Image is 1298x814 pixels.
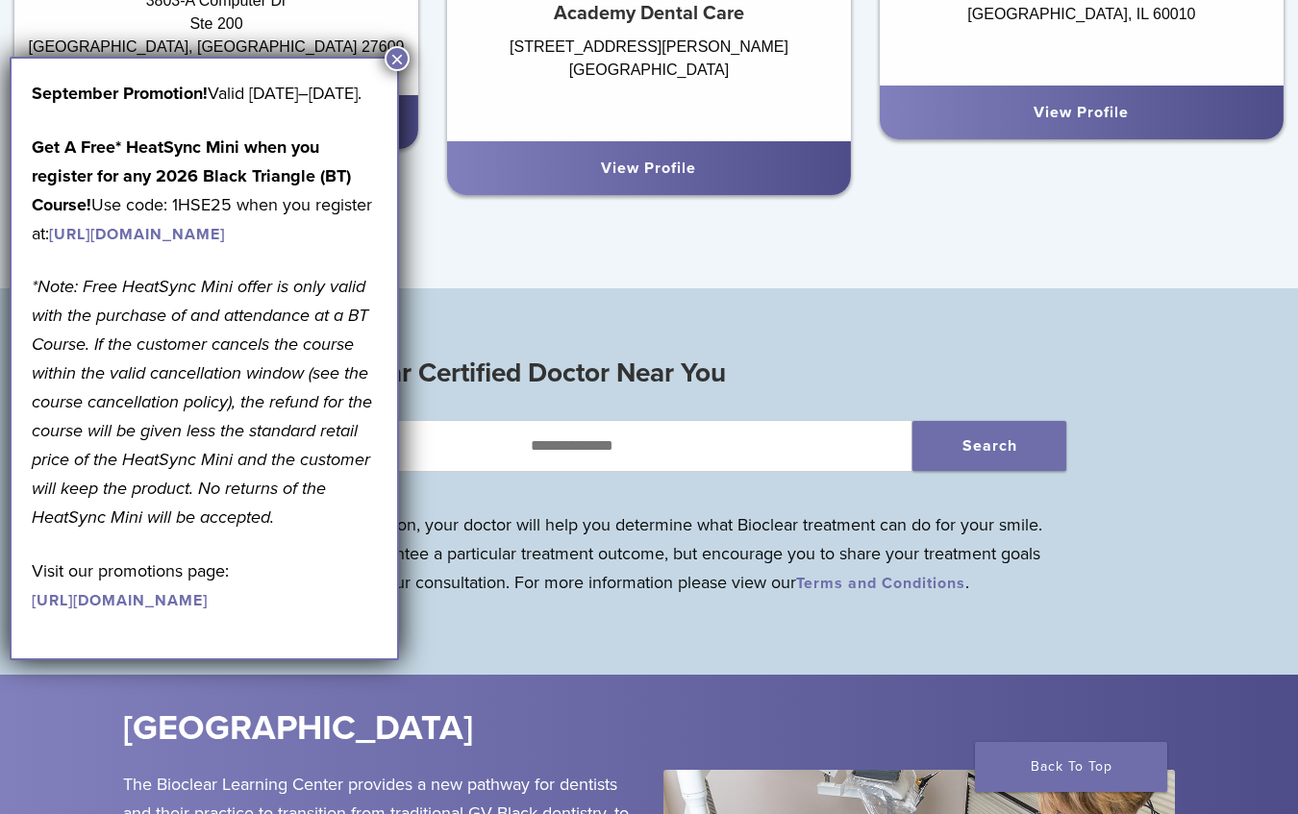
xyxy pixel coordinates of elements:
button: Search [912,421,1066,471]
strong: Academy Dental Care [554,2,744,25]
a: View Profile [1034,103,1129,122]
p: During your consultation, your doctor will help you determine what Bioclear treatment can do for ... [232,510,1066,597]
a: View Profile [601,159,696,178]
a: Back To Top [975,742,1167,792]
strong: Get A Free* HeatSync Mini when you register for any 2026 Black Triangle (BT) Course! [32,136,351,215]
a: Terms and Conditions [796,574,965,593]
p: Visit our promotions page: [32,556,377,614]
div: [STREET_ADDRESS][PERSON_NAME] [GEOGRAPHIC_DATA] [447,36,851,122]
h2: [GEOGRAPHIC_DATA] [123,705,757,752]
b: September Promotion! [32,83,208,104]
p: Use code: 1HSE25 when you register at: [32,133,377,248]
a: [URL][DOMAIN_NAME] [49,225,225,244]
button: Close [385,46,410,71]
em: *Note: Free HeatSync Mini offer is only valid with the purchase of and attendance at a BT Course.... [32,276,372,528]
p: Valid [DATE]–[DATE]. [32,79,377,108]
a: [URL][DOMAIN_NAME] [32,591,208,610]
h3: Find a Bioclear Certified Doctor Near You [232,350,1066,396]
